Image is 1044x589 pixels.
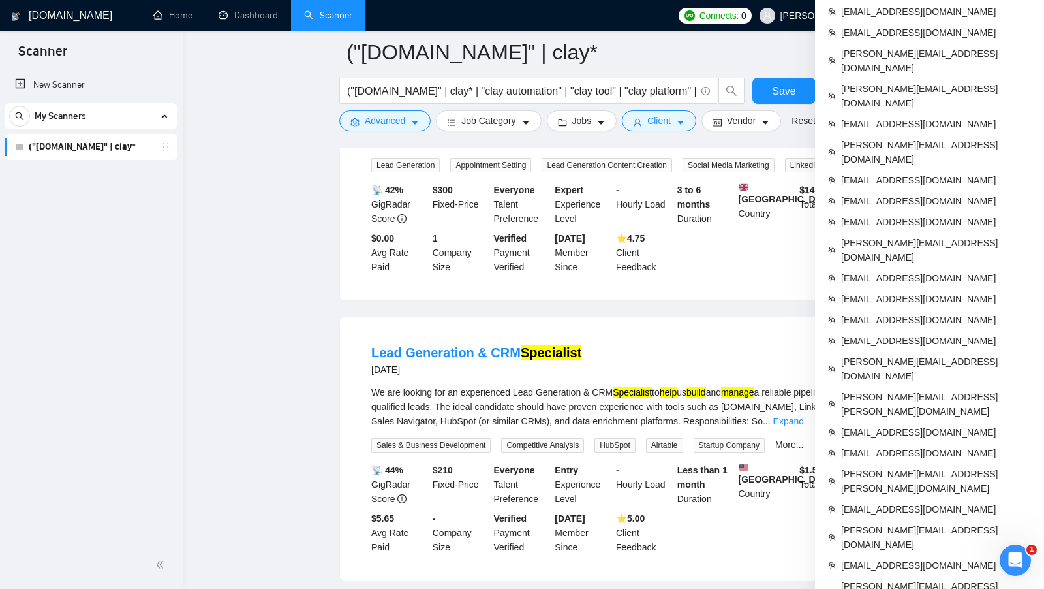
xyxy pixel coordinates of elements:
[841,355,1031,383] span: [PERSON_NAME][EMAIL_ADDRESS][DOMAIN_NAME]
[219,10,278,21] a: dashboardDashboard
[447,118,456,127] span: bars
[494,465,535,475] b: Everyone
[713,118,722,127] span: idcard
[828,562,836,569] span: team
[436,110,541,131] button: barsJob Categorycaret-down
[555,465,578,475] b: Entry
[552,183,613,226] div: Experience Level
[841,558,1031,573] span: [EMAIL_ADDRESS][DOMAIN_NAME]
[828,316,836,324] span: team
[841,117,1031,131] span: [EMAIL_ADDRESS][DOMAIN_NAME]
[828,246,836,254] span: team
[1026,545,1037,555] span: 1
[684,10,695,21] img: upwork-logo.png
[555,185,583,195] b: Expert
[410,118,420,127] span: caret-down
[828,92,836,100] span: team
[699,8,739,23] span: Connects:
[371,385,855,428] div: We are looking for an experienced Lead Generation & CRM to us and a reliable pipeline of qualifie...
[371,465,403,475] b: 📡 44%
[365,114,405,128] span: Advanced
[799,185,827,195] b: $ 14.4k
[736,463,797,506] div: Country
[10,112,29,121] span: search
[721,387,754,398] mark: manage
[841,425,1031,439] span: [EMAIL_ADDRESS][DOMAIN_NAME]
[369,231,430,274] div: Avg Rate Paid
[613,511,675,554] div: Client Feedback
[347,83,696,99] input: Search Freelance Jobs...
[491,463,553,506] div: Talent Preference
[29,134,153,160] a: ("[DOMAIN_NAME]" | clay*
[841,523,1031,552] span: [PERSON_NAME][EMAIL_ADDRESS][DOMAIN_NAME]
[646,438,683,453] span: Airtable
[828,218,836,226] span: team
[841,467,1031,496] span: [PERSON_NAME][EMAIL_ADDRESS][PERSON_NAME][DOMAIN_NAME]
[828,505,836,513] span: team
[675,463,736,506] div: Duration
[616,185,619,195] b: -
[594,438,636,453] span: HubSpot
[677,185,711,210] b: 3 to 6 months
[5,72,177,98] li: New Scanner
[613,463,675,506] div: Hourly Load
[727,114,756,128] span: Vendor
[369,511,430,554] div: Avg Rate Paid
[828,365,836,373] span: team
[676,118,685,127] span: caret-down
[677,465,728,490] b: Less than 1 month
[828,337,836,345] span: team
[647,114,671,128] span: Client
[433,465,453,475] b: $ 210
[763,416,771,426] span: ...
[841,313,1031,327] span: [EMAIL_ADDRESS][DOMAIN_NAME]
[15,72,167,98] a: New Scanner
[433,513,436,524] b: -
[761,118,770,127] span: caret-down
[547,110,617,131] button: folderJobscaret-down
[616,465,619,475] b: -
[799,465,822,475] b: $ 1.5k
[828,449,836,457] span: team
[841,194,1031,208] span: [EMAIL_ADDRESS][DOMAIN_NAME]
[558,118,567,127] span: folder
[841,215,1031,229] span: [EMAIL_ADDRESS][DOMAIN_NAME]
[371,362,581,377] div: [DATE]
[397,214,407,223] span: info-circle
[736,183,797,226] div: Country
[828,120,836,128] span: team
[613,387,652,398] mark: Specialist
[613,183,675,226] div: Hourly Load
[841,25,1031,40] span: [EMAIL_ADDRESS][DOMAIN_NAME]
[739,463,748,472] img: 🇺🇸
[433,185,453,195] b: $ 300
[369,463,430,506] div: GigRadar Score
[841,173,1031,187] span: [EMAIL_ADDRESS][DOMAIN_NAME]
[9,106,30,127] button: search
[675,183,736,226] div: Duration
[491,183,553,226] div: Talent Preference
[430,231,491,274] div: Company Size
[521,345,581,360] mark: Specialist
[8,42,78,69] span: Scanner
[739,463,837,485] b: [GEOGRAPHIC_DATA]
[371,345,581,360] a: Lead Generation & CRMSpecialist
[461,114,515,128] span: Job Category
[369,183,430,226] div: GigRadar Score
[501,438,584,453] span: Competitive Analysis
[153,10,192,21] a: homeHome
[828,274,836,282] span: team
[613,231,675,274] div: Client Feedback
[371,158,440,172] span: Lead Generation
[785,158,825,172] span: LinkedIn
[739,183,837,204] b: [GEOGRAPHIC_DATA]
[841,502,1031,517] span: [EMAIL_ADDRESS][DOMAIN_NAME]
[775,439,804,450] a: More...
[841,5,1031,19] span: [EMAIL_ADDRESS][DOMAIN_NAME]
[701,87,710,95] span: info-circle
[739,183,748,192] img: 🇬🇧
[841,236,1031,264] span: [PERSON_NAME][EMAIL_ADDRESS][DOMAIN_NAME]
[304,10,352,21] a: searchScanner
[763,11,772,20] span: user
[828,176,836,184] span: team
